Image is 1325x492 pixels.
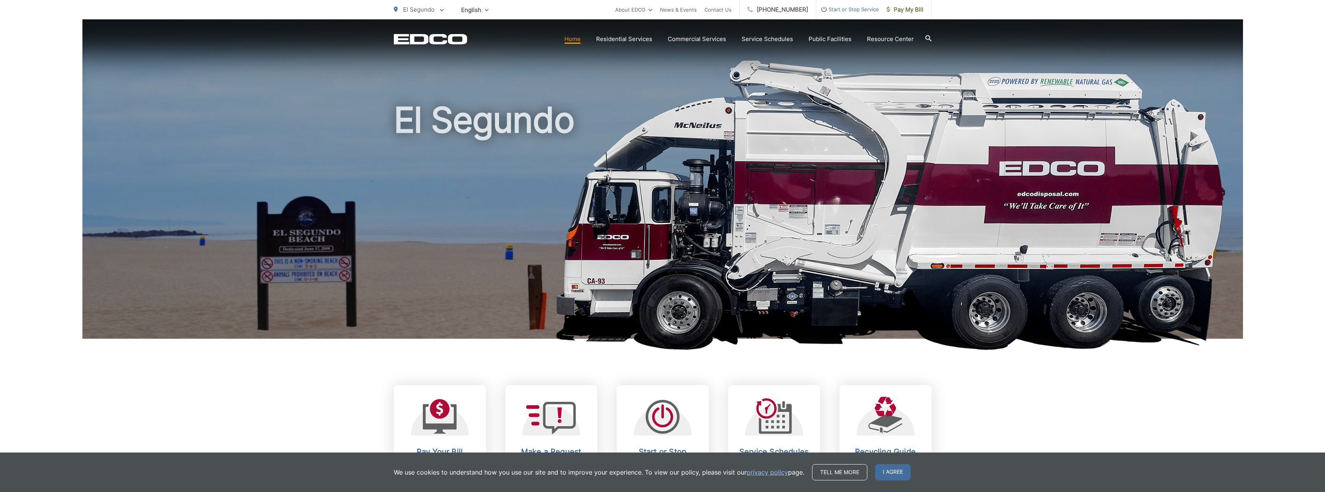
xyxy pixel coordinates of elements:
h2: Recycling Guide [847,447,924,456]
span: Pay My Bill [887,5,923,14]
a: Home [564,34,581,44]
a: Contact Us [704,5,732,14]
p: We use cookies to understand how you use our site and to improve your experience. To view our pol... [394,468,804,477]
h2: Pay Your Bill [402,447,478,456]
span: English [455,3,494,17]
a: Public Facilities [809,34,851,44]
span: I agree [875,464,911,480]
a: Residential Services [596,34,652,44]
a: Tell me more [812,464,867,480]
a: privacy policy [747,468,788,477]
a: Resource Center [867,34,914,44]
h1: El Segundo [394,101,932,346]
h2: Make a Request [513,447,590,456]
a: About EDCO [615,5,652,14]
a: Service Schedules [742,34,793,44]
h2: Service Schedules [736,447,812,456]
a: EDCD logo. Return to the homepage. [394,34,467,45]
h2: Start or Stop Service [624,447,701,466]
span: El Segundo [403,6,434,13]
a: News & Events [660,5,697,14]
a: Commercial Services [668,34,726,44]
